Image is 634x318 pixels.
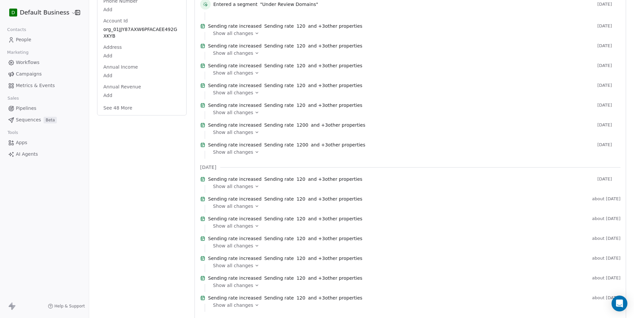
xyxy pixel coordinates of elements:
span: Show all changes [213,223,253,229]
span: Annual Income [102,64,139,70]
span: Show all changes [213,129,253,136]
span: 1200 [297,142,308,148]
a: Show all changes [213,282,616,289]
span: Sending rate increased [208,255,262,262]
span: Sending rate increased [208,196,262,202]
span: org_01JJY87AXW6PFACAEE492GXKYB [103,26,180,39]
span: 120 [297,176,305,182]
a: Apps [5,137,84,148]
span: Sending rate [264,176,294,182]
span: AI Agents [16,151,38,158]
span: [DATE] [200,164,216,171]
span: Sending rate [264,215,294,222]
a: Pipelines [5,103,84,114]
span: and + 3 other properties [308,62,363,69]
span: Show all changes [213,50,253,56]
a: Metrics & Events [5,80,84,91]
a: Show all changes [213,262,616,269]
a: Show all changes [213,70,616,76]
span: Sending rate [264,255,294,262]
span: Sending rate increased [208,122,262,128]
span: and + 3 other properties [308,295,363,301]
span: about [DATE] [592,295,620,301]
a: Show all changes [213,30,616,37]
a: People [5,34,84,45]
span: [DATE] [597,122,620,128]
span: Account Id [102,17,129,24]
span: D [12,9,15,16]
a: Campaigns [5,69,84,79]
span: about [DATE] [592,256,620,261]
span: Help & Support [54,303,85,309]
span: Sending rate increased [208,62,262,69]
span: Default Business [20,8,69,17]
span: Pipelines [16,105,36,112]
span: Sending rate increased [208,235,262,242]
span: [DATE] [597,142,620,147]
span: and + 3 other properties [308,275,363,281]
span: [DATE] [597,103,620,108]
span: Add [103,72,180,79]
span: and + 3 other properties [308,23,363,29]
span: and + 3 other properties [308,235,363,242]
span: about [DATE] [592,196,620,202]
span: Workflows [16,59,40,66]
span: Sending rate increased [208,142,262,148]
a: Help & Support [48,303,85,309]
span: Show all changes [213,242,253,249]
span: 120 [297,82,305,89]
span: about [DATE] [592,236,620,241]
span: 120 [297,196,305,202]
a: Show all changes [213,129,616,136]
span: Add [103,6,180,13]
span: Sending rate [264,23,294,29]
span: Sending rate [264,43,294,49]
div: Open Intercom Messenger [612,296,627,311]
a: Show all changes [213,183,616,190]
span: Show all changes [213,183,253,190]
span: Sales [5,93,22,103]
span: about [DATE] [592,216,620,221]
span: 120 [297,255,305,262]
a: AI Agents [5,149,84,160]
span: Marketing [4,48,31,57]
span: Sending rate increased [208,102,262,109]
span: Sending rate [264,142,294,148]
span: Sending rate [264,62,294,69]
a: Show all changes [213,203,616,209]
span: and + 3 other properties [311,122,366,128]
span: Campaigns [16,71,42,78]
span: 120 [297,102,305,109]
span: Sending rate [264,235,294,242]
span: Sending rate increased [208,215,262,222]
a: Show all changes [213,302,616,308]
a: Show all changes [213,50,616,56]
span: and + 3 other properties [308,255,363,262]
span: Sending rate increased [208,176,262,182]
a: Show all changes [213,242,616,249]
span: People [16,36,31,43]
span: Show all changes [213,302,253,308]
span: Sending rate increased [208,82,262,89]
span: 120 [297,215,305,222]
span: Show all changes [213,282,253,289]
span: about [DATE] [592,275,620,281]
span: "Under Review Domains" [260,1,318,8]
span: Beta [44,117,57,123]
span: Metrics & Events [16,82,55,89]
span: Tools [5,128,21,138]
span: [DATE] [597,43,620,48]
span: Add [103,92,180,99]
span: Sending rate increased [208,23,262,29]
span: [DATE] [597,63,620,68]
a: Show all changes [213,89,616,96]
span: 120 [297,23,305,29]
button: See 48 More [99,102,136,114]
span: Sending rate increased [208,43,262,49]
span: Apps [16,139,27,146]
span: Sending rate increased [208,275,262,281]
span: and + 3 other properties [311,142,366,148]
span: and + 3 other properties [308,196,363,202]
span: 120 [297,295,305,301]
span: Show all changes [213,109,253,116]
